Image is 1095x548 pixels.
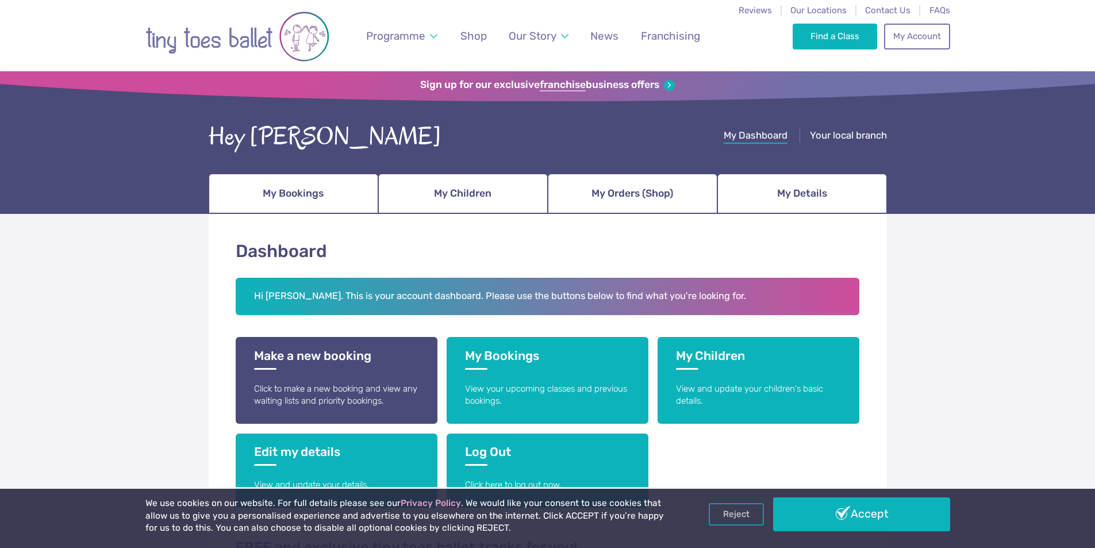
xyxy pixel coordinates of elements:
[929,5,950,16] a: FAQs
[447,434,648,508] a: Log Out Click here to log out now.
[777,183,827,204] span: My Details
[209,119,441,155] div: Hey [PERSON_NAME]
[635,22,705,49] a: Franchising
[145,7,329,66] img: tiny toes ballet
[236,239,860,264] h1: Dashboard
[434,183,491,204] span: My Children
[420,79,675,91] a: Sign up for our exclusivefranchisebusiness offers
[460,29,487,43] span: Shop
[263,183,324,204] span: My Bookings
[503,22,574,49] a: Our Story
[254,383,419,408] p: Click to make a new booking and view any waiting lists and priority bookings.
[401,498,461,508] a: Privacy Policy
[254,479,419,491] p: View and update your details.
[865,5,910,16] a: Contact Us
[465,444,630,466] h3: Log Out
[548,174,717,214] a: My Orders (Shop)
[676,383,841,408] p: View and update your children's basic details.
[360,22,443,49] a: Programme
[585,22,624,49] a: News
[447,337,648,424] a: My Bookings View your upcoming classes and previous bookings.
[465,348,630,370] h3: My Bookings
[455,22,492,49] a: Shop
[509,29,556,43] span: Our Story
[793,24,877,49] a: Find a Class
[145,497,668,535] p: We use cookies on our website. For full details please see our . We would like your consent to us...
[641,29,700,43] span: Franchising
[676,348,841,370] h3: My Children
[717,174,887,214] a: My Details
[254,348,419,370] h3: Make a new booking
[465,383,630,408] p: View your upcoming classes and previous bookings.
[366,29,425,43] span: Programme
[790,5,847,16] a: Our Locations
[884,24,950,49] a: My Account
[378,174,548,214] a: My Children
[236,337,437,424] a: Make a new booking Click to make a new booking and view any waiting lists and priority bookings.
[254,444,419,466] h3: Edit my details
[709,503,764,525] a: Reject
[236,278,860,316] h2: Hi [PERSON_NAME]. This is your account dashboard. Please use the buttons below to find what you'r...
[810,129,887,141] span: Your local branch
[236,434,437,508] a: Edit my details View and update your details.
[739,5,772,16] a: Reviews
[591,183,673,204] span: My Orders (Shop)
[658,337,859,424] a: My Children View and update your children's basic details.
[465,479,630,491] p: Click here to log out now.
[540,79,586,91] strong: franchise
[209,174,378,214] a: My Bookings
[590,29,618,43] span: News
[773,497,950,531] a: Accept
[810,129,887,144] a: Your local branch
